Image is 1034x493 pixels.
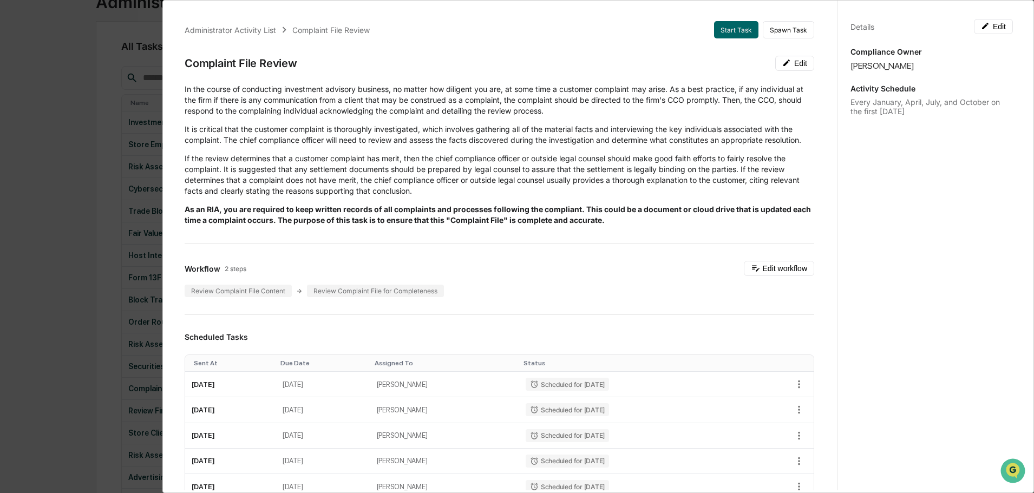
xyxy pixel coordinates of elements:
[185,423,276,449] td: [DATE]
[850,97,1013,116] div: Every January, April, July, and October on the first [DATE]
[11,158,19,167] div: 🔎
[850,47,1013,56] p: Compliance Owner
[194,359,272,367] div: Toggle SortBy
[276,372,370,397] td: [DATE]
[526,455,609,468] div: Scheduled for [DATE]
[108,183,131,192] span: Pylon
[185,57,297,70] div: Complaint File Review
[185,84,814,116] p: In the course of conducting investment advisory business, no matter how diligent you are, at some...
[763,21,814,38] button: Spawn Task
[974,19,1013,34] button: Edit
[89,136,134,147] span: Attestations
[185,205,811,225] strong: As an RIA, you are required to keep written records of all complaints and processes following the...
[11,137,19,146] div: 🖐️
[276,449,370,474] td: [DATE]
[526,429,609,442] div: Scheduled for [DATE]
[185,332,814,341] h3: Scheduled Tasks
[22,136,70,147] span: Preclearance
[184,86,197,99] button: Start new chat
[185,153,814,196] p: If the review determines that a customer complaint has merit, then the chief compliance officer o...
[185,372,276,397] td: [DATE]
[370,397,519,423] td: [PERSON_NAME]
[523,359,741,367] div: Toggle SortBy
[714,21,758,38] button: Start Task
[276,423,370,449] td: [DATE]
[850,22,874,31] div: Details
[526,378,609,391] div: Scheduled for [DATE]
[850,61,1013,71] div: [PERSON_NAME]
[78,137,87,146] div: 🗄️
[526,480,609,493] div: Scheduled for [DATE]
[6,132,74,152] a: 🖐️Preclearance
[185,449,276,474] td: [DATE]
[11,83,30,102] img: 1746055101610-c473b297-6a78-478c-a979-82029cc54cd1
[744,261,814,276] button: Edit workflow
[185,397,276,423] td: [DATE]
[999,457,1029,487] iframe: Open customer support
[280,359,365,367] div: Toggle SortBy
[292,25,370,35] div: Complaint File Review
[74,132,139,152] a: 🗄️Attestations
[850,84,1013,93] p: Activity Schedule
[185,124,814,146] p: It is critical that the customer complaint is thoroughly investigated, which involves gathering a...
[307,285,444,297] div: Review Complaint File for Completeness
[11,23,197,40] p: How can we help?
[370,423,519,449] td: [PERSON_NAME]
[225,265,246,273] span: 2 steps
[185,264,220,273] span: Workflow
[6,153,73,172] a: 🔎Data Lookup
[22,157,68,168] span: Data Lookup
[37,83,178,94] div: Start new chat
[370,372,519,397] td: [PERSON_NAME]
[185,25,276,35] div: Administrator Activity List
[375,359,515,367] div: Toggle SortBy
[76,183,131,192] a: Powered byPylon
[37,94,137,102] div: We're available if you need us!
[276,397,370,423] td: [DATE]
[370,449,519,474] td: [PERSON_NAME]
[775,56,814,71] button: Edit
[185,285,292,297] div: Review Complaint File Content
[526,403,609,416] div: Scheduled for [DATE]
